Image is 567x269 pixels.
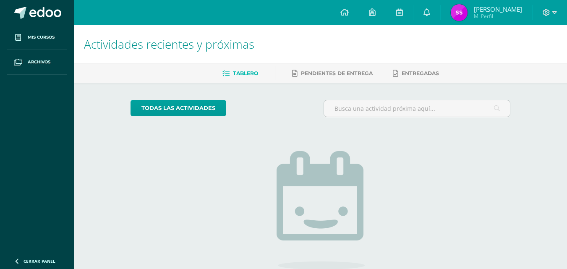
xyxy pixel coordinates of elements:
[28,59,50,65] span: Archivos
[292,67,373,80] a: Pendientes de entrega
[451,4,468,21] img: 497361e361672ec9b821094dc0b62028.png
[233,70,258,76] span: Tablero
[474,5,522,13] span: [PERSON_NAME]
[324,100,510,117] input: Busca una actividad próxima aquí...
[84,36,254,52] span: Actividades recientes y próximas
[393,67,439,80] a: Entregadas
[7,50,67,75] a: Archivos
[222,67,258,80] a: Tablero
[7,25,67,50] a: Mis cursos
[131,100,226,116] a: todas las Actividades
[24,258,55,264] span: Cerrar panel
[474,13,522,20] span: Mi Perfil
[402,70,439,76] span: Entregadas
[301,70,373,76] span: Pendientes de entrega
[28,34,55,41] span: Mis cursos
